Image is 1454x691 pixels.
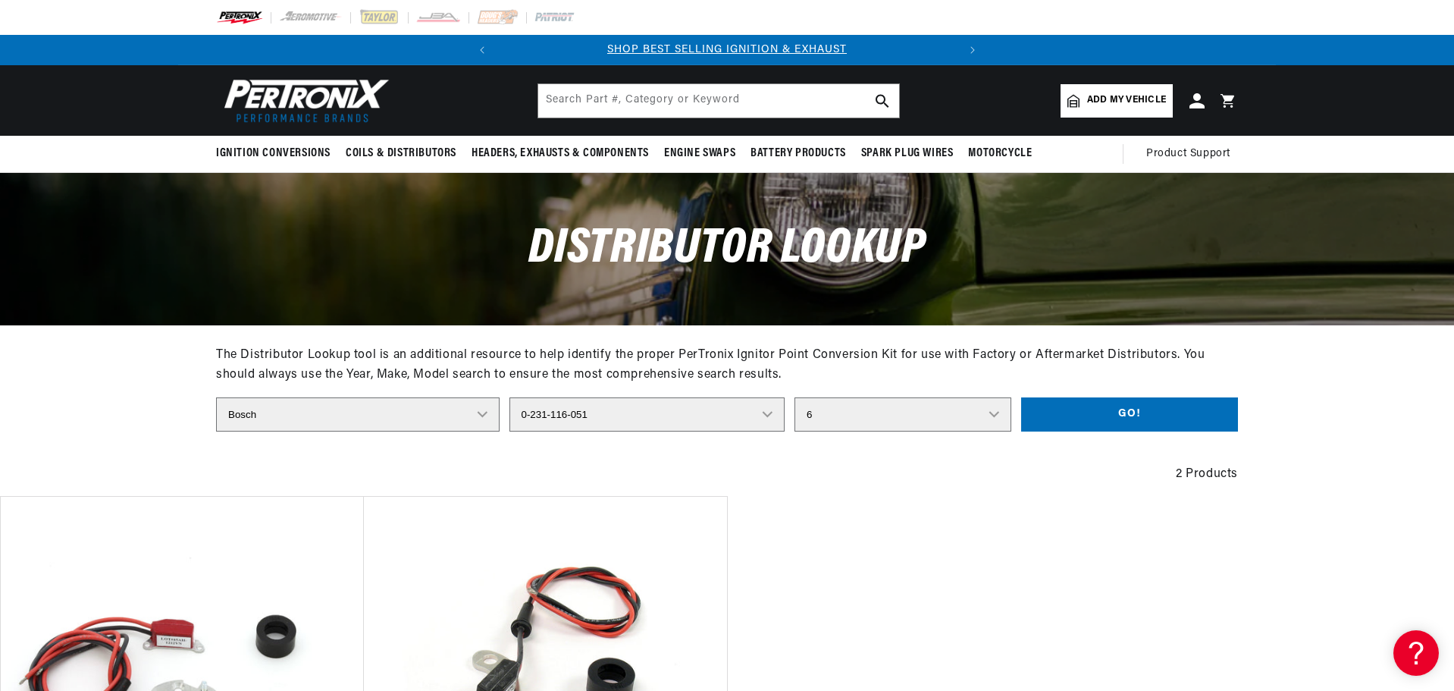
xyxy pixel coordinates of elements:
span: Distributor Lookup [528,225,926,274]
button: Translation missing: en.sections.announcements.next_announcement [957,35,988,65]
img: Pertronix [216,74,390,127]
summary: Coils & Distributors [338,136,464,171]
summary: Engine Swaps [656,136,743,171]
a: Add my vehicle [1061,84,1173,118]
input: Search Part #, Category or Keyword [538,84,899,118]
span: Headers, Exhausts & Components [472,146,649,162]
span: Product Support [1146,146,1230,162]
span: Engine Swaps [664,146,735,162]
span: Motorcycle [968,146,1032,162]
summary: Battery Products [743,136,854,171]
div: 2 Products [216,465,1238,485]
summary: Motorcycle [960,136,1039,171]
span: Battery Products [751,146,846,162]
div: The Distributor Lookup tool is an additional resource to help identify the proper PerTronix Ignit... [216,346,1238,385]
a: SHOP BEST SELLING IGNITION & EXHAUST [607,44,847,55]
span: Ignition Conversions [216,146,331,162]
summary: Headers, Exhausts & Components [464,136,656,171]
div: Announcement [497,42,957,58]
button: Translation missing: en.sections.announcements.previous_announcement [467,35,497,65]
button: search button [866,84,899,118]
summary: Ignition Conversions [216,136,338,171]
div: 1 of 2 [497,42,957,58]
span: Spark Plug Wires [861,146,954,162]
slideshow-component: Translation missing: en.sections.announcements.announcement_bar [178,35,1276,65]
summary: Spark Plug Wires [854,136,961,171]
button: Go! [1021,397,1239,432]
summary: Product Support [1146,136,1238,172]
span: Add my vehicle [1087,93,1166,108]
span: Coils & Distributors [346,146,456,162]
